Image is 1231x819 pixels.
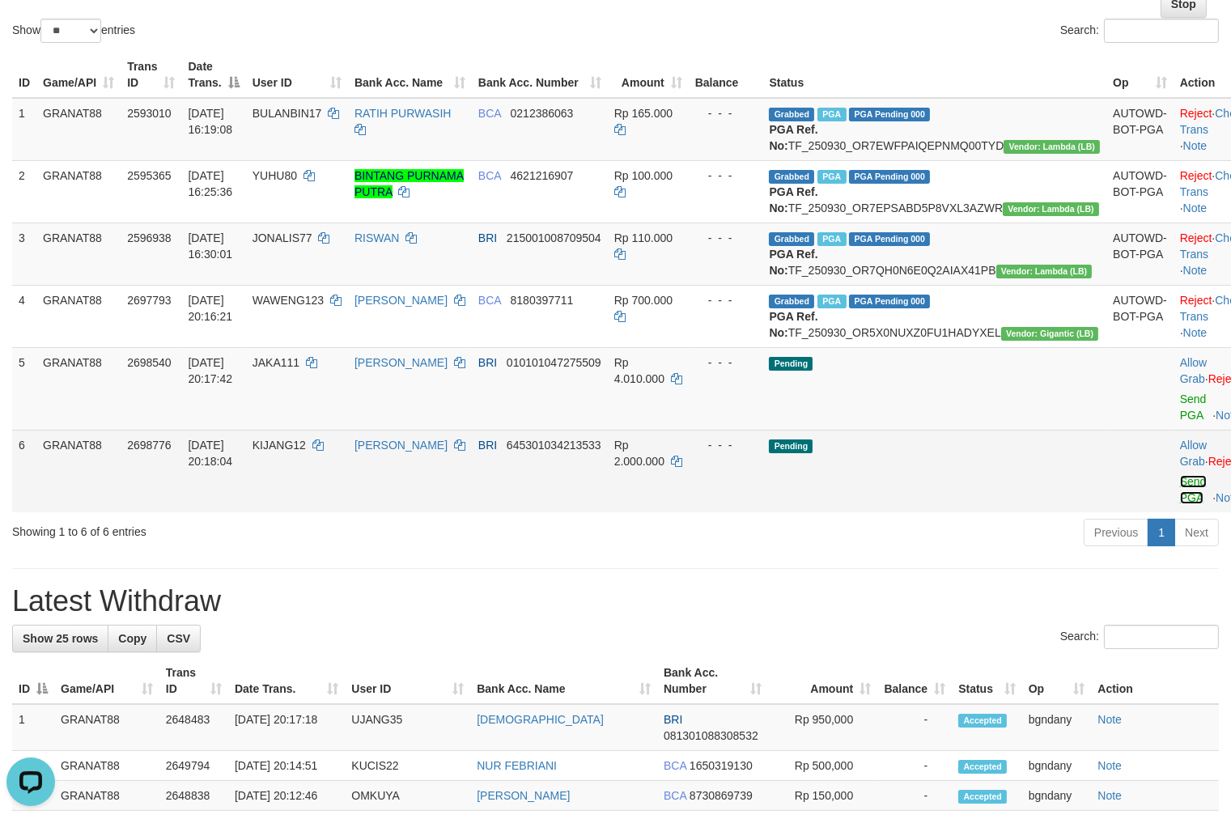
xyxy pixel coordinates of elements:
[354,231,399,244] a: RISWAN
[253,231,312,244] span: JONALIS77
[1183,139,1208,152] a: Note
[1104,625,1219,649] input: Search:
[12,223,36,285] td: 3
[1106,52,1174,98] th: Op: activate to sort column ascending
[1097,759,1122,772] a: Note
[689,52,763,98] th: Balance
[12,347,36,430] td: 5
[1180,439,1208,468] span: ·
[253,294,324,307] span: WAWENG123
[1022,704,1092,751] td: bgndany
[54,704,159,751] td: GRANAT88
[762,52,1106,98] th: Status
[12,98,36,161] td: 1
[1084,519,1148,546] a: Previous
[1106,285,1174,347] td: AUTOWD-BOT-PGA
[1180,294,1212,307] a: Reject
[36,160,121,223] td: GRANAT88
[511,169,574,182] span: Copy 4621216907 to clipboard
[12,430,36,512] td: 6
[12,517,501,540] div: Showing 1 to 6 of 6 entries
[127,231,172,244] span: 2596938
[253,169,297,182] span: YUHU80
[246,52,348,98] th: User ID: activate to sort column ascending
[1180,231,1212,244] a: Reject
[6,6,55,55] button: Open LiveChat chat widget
[817,170,846,184] span: Marked by bgndany
[849,170,930,184] span: PGA Pending
[769,248,817,277] b: PGA Ref. No:
[253,356,299,369] span: JAKA111
[507,356,601,369] span: Copy 010101047275509 to clipboard
[189,231,233,261] span: [DATE] 16:30:01
[664,729,758,742] span: Copy 081301088308532 to clipboard
[695,105,757,121] div: - - -
[167,632,190,645] span: CSV
[849,232,930,246] span: PGA Pending
[345,751,470,781] td: KUCIS22
[1180,107,1212,120] a: Reject
[12,19,135,43] label: Show entries
[470,658,657,704] th: Bank Acc. Name: activate to sort column ascending
[769,295,814,308] span: Grabbed
[849,295,930,308] span: PGA Pending
[1022,751,1092,781] td: bgndany
[1180,475,1207,504] a: Send PGA
[769,232,814,246] span: Grabbed
[664,789,686,802] span: BCA
[608,52,689,98] th: Amount: activate to sort column ascending
[354,169,464,198] a: BINTANG PURNAMA PUTRA
[1174,519,1219,546] a: Next
[348,52,472,98] th: Bank Acc. Name: activate to sort column ascending
[228,704,345,751] td: [DATE] 20:17:18
[690,759,753,772] span: Copy 1650319130 to clipboard
[354,356,448,369] a: [PERSON_NAME]
[762,223,1106,285] td: TF_250930_OR7QH0N6E0Q2AIAX41PB
[817,295,846,308] span: Marked by bgndara
[849,108,930,121] span: PGA Pending
[1022,781,1092,811] td: bgndany
[1180,356,1207,385] a: Allow Grab
[1183,264,1208,277] a: Note
[769,123,817,152] b: PGA Ref. No:
[511,107,574,120] span: Copy 0212386063 to clipboard
[108,625,157,652] a: Copy
[664,713,682,726] span: BRI
[768,658,878,704] th: Amount: activate to sort column ascending
[54,751,159,781] td: GRANAT88
[952,658,1022,704] th: Status: activate to sort column ascending
[354,439,448,452] a: [PERSON_NAME]
[12,285,36,347] td: 4
[507,231,601,244] span: Copy 215001008709504 to clipboard
[54,658,159,704] th: Game/API: activate to sort column ascending
[690,789,753,802] span: Copy 8730869739 to clipboard
[156,625,201,652] a: CSV
[127,439,172,452] span: 2698776
[769,357,813,371] span: Pending
[1183,202,1208,214] a: Note
[614,231,673,244] span: Rp 110.000
[36,347,121,430] td: GRANAT88
[769,170,814,184] span: Grabbed
[40,19,101,43] select: Showentries
[354,107,452,120] a: RATIH PURWASIH
[614,169,673,182] span: Rp 100.000
[253,107,322,120] span: BULANBIN17
[657,658,768,704] th: Bank Acc. Number: activate to sort column ascending
[768,751,878,781] td: Rp 500,000
[477,713,604,726] a: [DEMOGRAPHIC_DATA]
[345,781,470,811] td: OMKUYA
[769,185,817,214] b: PGA Ref. No:
[345,658,470,704] th: User ID: activate to sort column ascending
[1180,169,1212,182] a: Reject
[127,107,172,120] span: 2593010
[253,439,306,452] span: KIJANG12
[189,439,233,468] span: [DATE] 20:18:04
[1104,19,1219,43] input: Search:
[664,759,686,772] span: BCA
[958,790,1007,804] span: Accepted
[1001,327,1099,341] span: Vendor URL: https://dashboard.q2checkout.com/secure
[12,704,54,751] td: 1
[23,632,98,645] span: Show 25 rows
[769,310,817,339] b: PGA Ref. No:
